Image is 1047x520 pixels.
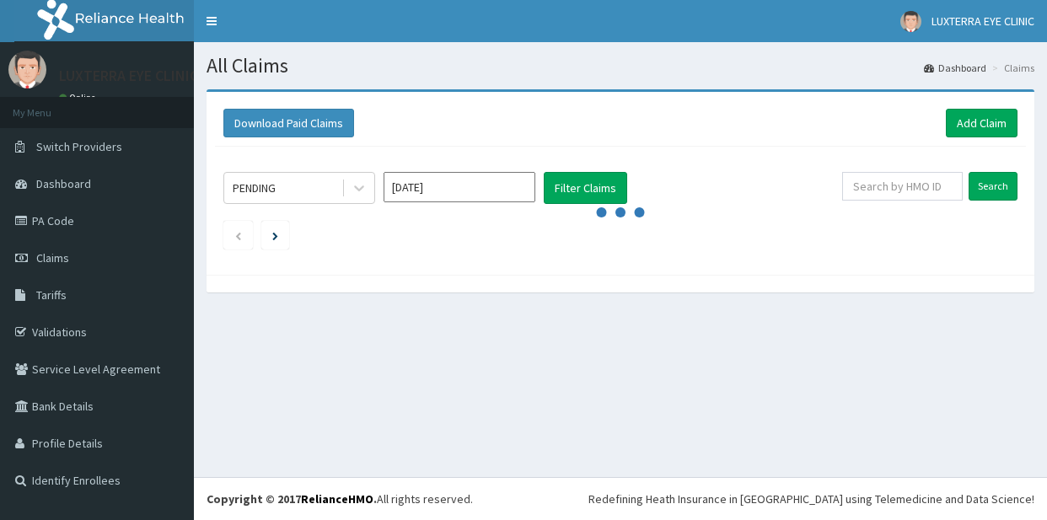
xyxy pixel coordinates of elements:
span: LUXTERRA EYE CLINIC [932,13,1034,29]
img: User Image [900,11,921,32]
div: PENDING [233,180,276,196]
a: Next page [272,228,278,243]
a: Add Claim [946,109,1017,137]
input: Select Month and Year [384,172,535,202]
span: Dashboard [36,176,91,191]
svg: audio-loading [595,187,646,238]
a: Dashboard [924,61,986,75]
span: Switch Providers [36,139,122,154]
input: Search by HMO ID [842,172,963,201]
a: Online [59,92,99,104]
h1: All Claims [207,55,1034,77]
li: Claims [988,61,1034,75]
a: Previous page [234,228,242,243]
button: Filter Claims [544,172,627,204]
button: Download Paid Claims [223,109,354,137]
div: Redefining Heath Insurance in [GEOGRAPHIC_DATA] using Telemedicine and Data Science! [588,491,1034,507]
strong: Copyright © 2017 . [207,491,377,507]
img: User Image [8,51,46,88]
span: Claims [36,250,69,265]
input: Search [969,172,1017,201]
p: LUXTERRA EYE CLINIC [59,68,198,83]
a: RelianceHMO [301,491,373,507]
footer: All rights reserved. [194,477,1047,520]
span: Tariffs [36,287,67,303]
